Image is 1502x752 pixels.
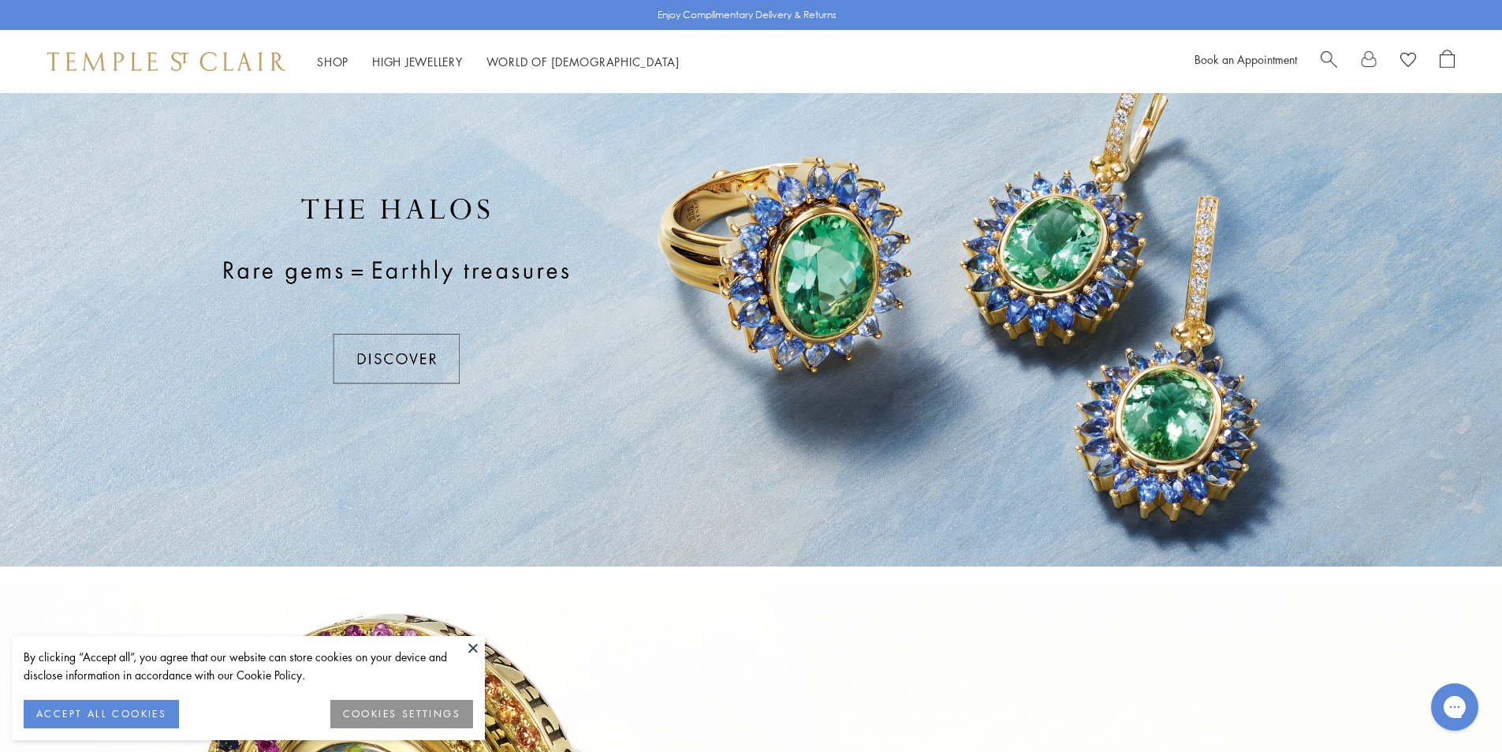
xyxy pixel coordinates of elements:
button: COOKIES SETTINGS [330,700,473,728]
a: Open Shopping Bag [1440,50,1455,73]
p: Enjoy Complimentary Delivery & Returns [658,7,837,23]
a: World of [DEMOGRAPHIC_DATA]World of [DEMOGRAPHIC_DATA] [486,54,680,69]
img: Temple St. Clair [47,52,285,71]
a: High JewelleryHigh Jewellery [372,54,463,69]
a: Book an Appointment [1195,51,1297,67]
a: ShopShop [317,54,348,69]
iframe: Gorgias live chat messenger [1423,678,1486,736]
a: View Wishlist [1400,50,1416,73]
a: Search [1321,50,1337,73]
nav: Main navigation [317,52,680,72]
button: ACCEPT ALL COOKIES [24,700,179,728]
div: By clicking “Accept all”, you agree that our website can store cookies on your device and disclos... [24,648,473,684]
